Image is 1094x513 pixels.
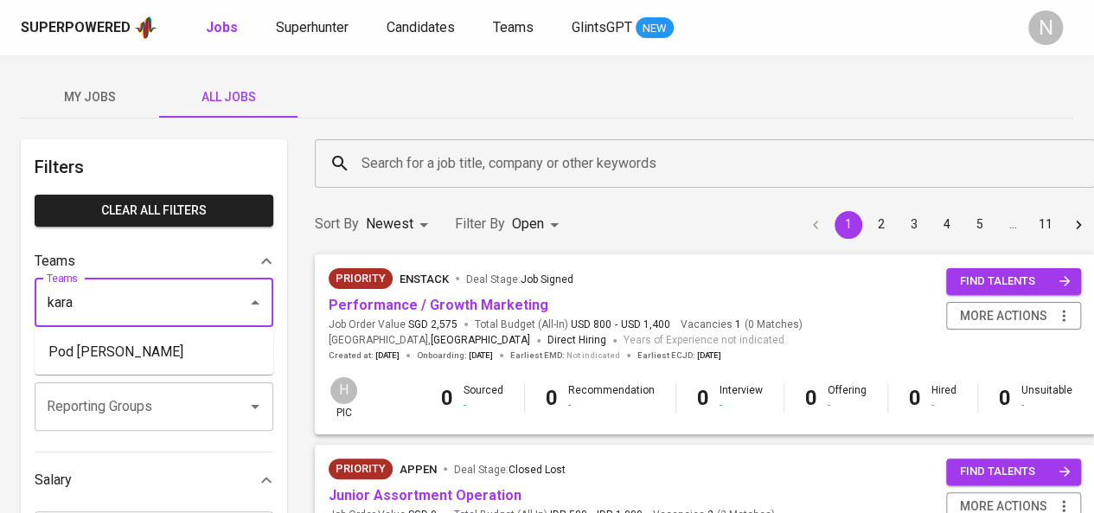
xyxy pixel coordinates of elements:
div: Hired [931,383,956,413]
div: H [329,375,359,406]
div: - [464,398,503,413]
a: GlintsGPT NEW [572,17,674,39]
div: Reporting Groups [35,348,273,382]
span: Closed Lost [509,464,566,476]
button: Go to page 5 [966,211,994,239]
a: Junior Assortment Operation [329,487,521,503]
span: Deal Stage : [466,273,573,285]
span: find talents [960,462,1071,482]
span: Created at : [329,349,400,362]
span: Earliest ECJD : [637,349,721,362]
span: find talents [960,272,1071,292]
span: Job Order Value [329,317,457,332]
b: 0 [697,386,709,410]
a: Superhunter [276,17,352,39]
div: - [828,398,867,413]
li: Pod [PERSON_NAME] [35,337,273,368]
button: page 1 [835,211,862,239]
div: Recommendation [568,383,655,413]
span: Priority [329,270,393,287]
div: Sourced [464,383,503,413]
span: SGD 2,575 [408,317,457,332]
b: 0 [546,386,558,410]
span: Open [512,215,544,232]
div: Offering [828,383,867,413]
span: more actions [960,305,1047,327]
span: GlintsGPT [572,19,632,35]
div: Salary [35,463,273,497]
div: - [720,398,763,413]
span: Years of Experience not indicated. [624,332,787,349]
div: Superpowered [21,18,131,38]
div: - [1021,398,1072,413]
div: - [568,398,655,413]
button: Close [243,291,267,315]
a: Superpoweredapp logo [21,15,157,41]
b: 0 [909,386,921,410]
span: All Jobs [170,87,287,108]
span: Total Budget (All-In) [475,317,670,332]
span: Job Signed [521,273,573,285]
span: 1 [733,317,741,332]
p: Newest [366,214,413,234]
div: Open [512,208,565,240]
span: Direct Hiring [547,334,606,346]
span: NEW [636,20,674,37]
b: 0 [805,386,817,410]
span: [DATE] [469,349,493,362]
div: … [999,215,1027,233]
span: Priority [329,460,393,478]
button: Go to page 11 [1032,211,1059,239]
span: Teams [493,19,534,35]
div: N [1028,10,1063,45]
span: Superhunter [276,19,349,35]
span: Not indicated [566,349,620,362]
span: Onboarding : [417,349,493,362]
a: Teams [493,17,537,39]
button: Go to page 4 [933,211,961,239]
span: [DATE] [697,349,721,362]
div: New Job received from Demand Team [329,458,393,479]
div: - [931,398,956,413]
a: Candidates [387,17,458,39]
b: 0 [999,386,1011,410]
button: Clear All filters [35,195,273,227]
span: Earliest EMD : [510,349,620,362]
div: Teams [35,244,273,279]
button: find talents [946,458,1081,485]
div: New Job received from Demand Team [329,268,393,289]
img: app logo [134,15,157,41]
button: find talents [946,268,1081,295]
button: Go to page 3 [900,211,928,239]
span: Vacancies ( 0 Matches ) [681,317,803,332]
a: Jobs [206,17,241,39]
p: Sort By [315,214,359,234]
button: Open [243,394,267,419]
span: Deal Stage : [454,464,566,476]
p: Filter By [455,214,505,234]
span: [GEOGRAPHIC_DATA] , [329,332,530,349]
span: My Jobs [31,87,149,108]
button: Go to next page [1065,211,1092,239]
b: Jobs [206,19,238,35]
div: Interview [720,383,763,413]
span: USD 800 [571,317,611,332]
span: Enstack [400,273,449,285]
span: Appen [400,463,437,476]
h6: Filters [35,153,273,181]
b: 0 [441,386,453,410]
span: USD 1,400 [621,317,670,332]
div: pic [329,375,359,420]
a: Performance / Growth Marketing [329,297,548,313]
span: [DATE] [375,349,400,362]
span: Clear All filters [48,200,259,221]
p: Salary [35,470,72,491]
button: more actions [946,302,1081,330]
p: Teams [35,251,75,272]
button: Go to page 2 [867,211,895,239]
div: Newest [366,208,434,240]
span: - [615,317,617,332]
span: [GEOGRAPHIC_DATA] [431,332,530,349]
span: Candidates [387,19,455,35]
div: Unsuitable [1021,383,1072,413]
